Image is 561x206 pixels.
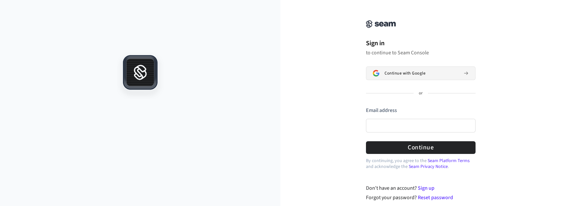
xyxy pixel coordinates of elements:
[366,49,476,56] p: to continue to Seam Console
[373,70,379,76] img: Sign in with Google
[428,158,470,164] a: Seam Platform Terms
[366,20,396,28] img: Seam Console
[366,194,476,201] div: Forgot your password?
[366,38,476,48] h1: Sign in
[418,194,453,201] a: Reset password
[366,158,476,170] p: By continuing, you agree to the and acknowledge the .
[366,66,476,80] button: Sign in with GoogleContinue with Google
[418,185,434,192] a: Sign up
[409,163,448,170] a: Seam Privacy Notice
[366,141,476,154] button: Continue
[366,107,397,114] label: Email address
[366,184,476,192] div: Don't have an account?
[419,90,423,96] p: or
[385,71,425,76] span: Continue with Google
